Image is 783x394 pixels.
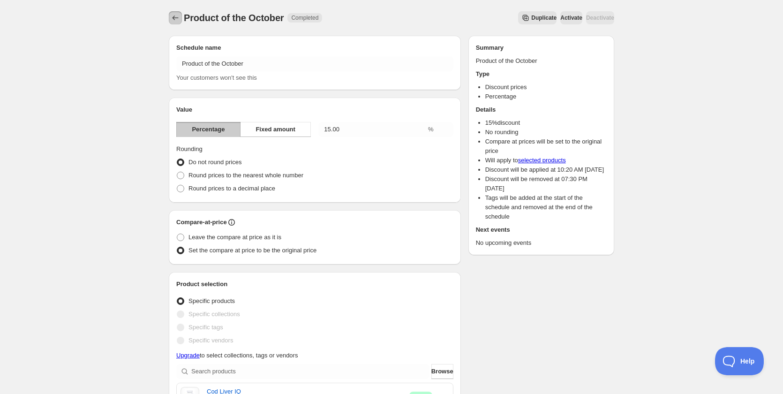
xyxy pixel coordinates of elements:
[560,11,582,24] button: Activate
[476,105,607,114] h2: Details
[188,185,275,192] span: Round prices to a decimal place
[560,14,582,22] span: Activate
[256,125,295,134] span: Fixed amount
[291,14,318,22] span: Completed
[188,324,223,331] span: Specific tags
[485,83,607,92] li: Discount prices
[431,367,453,376] span: Browse
[188,234,281,241] span: Leave the compare at price as it is
[176,352,200,359] a: Upgrade
[485,137,607,156] li: Compare at prices will be set to the original price
[485,193,607,221] li: Tags will be added at the start of the schedule and removed at the end of the schedule
[188,311,240,318] span: Specific collections
[518,11,557,24] button: Secondary action label
[485,174,607,193] li: Discount will be removed at 07:30 PM [DATE]
[176,74,257,81] span: Your customers won't see this
[485,118,607,128] li: 15 % discount
[485,156,607,165] li: Will apply to
[518,157,566,164] a: selected products
[191,364,429,379] input: Search products
[176,145,203,152] span: Rounding
[176,43,453,53] h2: Schedule name
[176,218,227,227] h2: Compare-at-price
[476,238,607,248] p: No upcoming events
[428,126,434,133] span: %
[485,128,607,137] li: No rounding
[176,105,453,114] h2: Value
[715,347,764,375] iframe: Toggle Customer Support
[476,225,607,235] h2: Next events
[476,56,607,66] p: Product of the October
[188,247,316,254] span: Set the compare at price to be the original price
[431,364,453,379] button: Browse
[476,43,607,53] h2: Summary
[176,280,453,289] h2: Product selection
[240,122,311,137] button: Fixed amount
[188,297,235,304] span: Specific products
[169,11,182,24] button: Schedules
[192,125,225,134] span: Percentage
[184,13,284,23] span: Product of the October
[476,69,607,79] h2: Type
[176,351,453,360] p: to select collections, tags or vendors
[188,172,303,179] span: Round prices to the nearest whole number
[531,14,557,22] span: Duplicate
[485,165,607,174] li: Discount will be applied at 10:20 AM [DATE]
[188,337,233,344] span: Specific vendors
[176,122,241,137] button: Percentage
[188,159,241,166] span: Do not round prices
[485,92,607,101] li: Percentage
